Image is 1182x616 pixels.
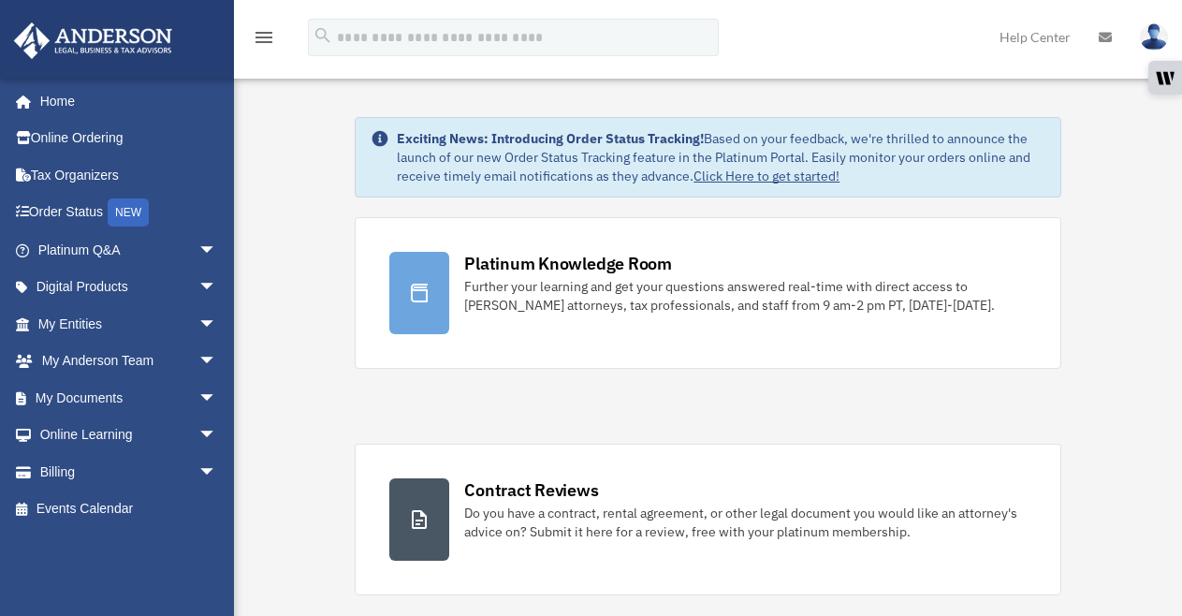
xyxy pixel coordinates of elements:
[108,198,149,227] div: NEW
[8,22,178,59] img: Anderson Advisors Platinum Portal
[13,82,236,120] a: Home
[464,504,1026,541] div: Do you have a contract, rental agreement, or other legal document you would like an attorney's ad...
[693,168,839,184] a: Click Here to get started!
[198,343,236,381] span: arrow_drop_down
[13,343,245,380] a: My Anderson Teamarrow_drop_down
[464,277,1026,315] div: Further your learning and get your questions answered real-time with direct access to [PERSON_NAM...
[13,379,245,417] a: My Documentsarrow_drop_down
[198,379,236,418] span: arrow_drop_down
[355,217,1060,369] a: Platinum Knowledge Room Further your learning and get your questions answered real-time with dire...
[198,417,236,455] span: arrow_drop_down
[253,26,275,49] i: menu
[198,305,236,344] span: arrow_drop_down
[397,130,704,147] strong: Exciting News: Introducing Order Status Tracking!
[397,129,1044,185] div: Based on your feedback, we're thrilled to announce the launch of our new Order Status Tracking fe...
[13,453,245,491] a: Billingarrow_drop_down
[355,444,1060,595] a: Contract Reviews Do you have a contract, rental agreement, or other legal document you would like...
[13,231,245,269] a: Platinum Q&Aarrow_drop_down
[464,252,672,275] div: Platinum Knowledge Room
[464,478,598,502] div: Contract Reviews
[13,194,245,232] a: Order StatusNEW
[198,453,236,491] span: arrow_drop_down
[1140,23,1168,51] img: User Pic
[13,156,245,194] a: Tax Organizers
[13,417,245,454] a: Online Learningarrow_drop_down
[13,491,245,528] a: Events Calendar
[198,231,236,270] span: arrow_drop_down
[198,269,236,307] span: arrow_drop_down
[13,305,245,343] a: My Entitiesarrow_drop_down
[313,25,333,46] i: search
[13,120,245,157] a: Online Ordering
[13,269,245,306] a: Digital Productsarrow_drop_down
[253,33,275,49] a: menu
